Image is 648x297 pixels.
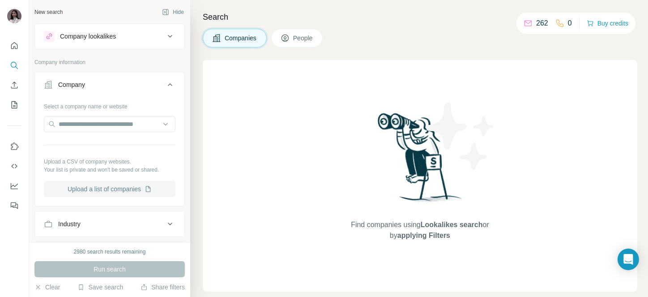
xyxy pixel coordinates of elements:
[35,26,184,47] button: Company lookalikes
[348,220,491,241] span: Find companies using or by
[60,32,116,41] div: Company lookalikes
[618,249,639,270] div: Open Intercom Messenger
[7,38,21,54] button: Quick start
[293,34,314,43] span: People
[35,74,184,99] button: Company
[7,97,21,113] button: My lists
[7,9,21,23] img: Avatar
[141,283,185,292] button: Share filters
[58,80,85,89] div: Company
[203,11,637,23] h4: Search
[34,283,60,292] button: Clear
[7,178,21,194] button: Dashboard
[225,34,257,43] span: Companies
[568,18,572,29] p: 0
[536,18,548,29] p: 262
[44,166,175,174] p: Your list is private and won't be saved or shared.
[420,96,501,176] img: Surfe Illustration - Stars
[35,213,184,235] button: Industry
[7,57,21,73] button: Search
[421,221,483,228] span: Lookalikes search
[44,158,175,166] p: Upload a CSV of company websites.
[74,248,146,256] div: 2980 search results remaining
[77,283,123,292] button: Save search
[7,138,21,155] button: Use Surfe on LinkedIn
[397,232,450,239] span: applying Filters
[374,111,467,211] img: Surfe Illustration - Woman searching with binoculars
[156,5,190,19] button: Hide
[34,8,63,16] div: New search
[34,58,185,66] p: Company information
[58,220,81,228] div: Industry
[44,181,175,197] button: Upload a list of companies
[7,158,21,174] button: Use Surfe API
[587,17,628,30] button: Buy credits
[7,77,21,93] button: Enrich CSV
[7,198,21,214] button: Feedback
[44,99,175,111] div: Select a company name or website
